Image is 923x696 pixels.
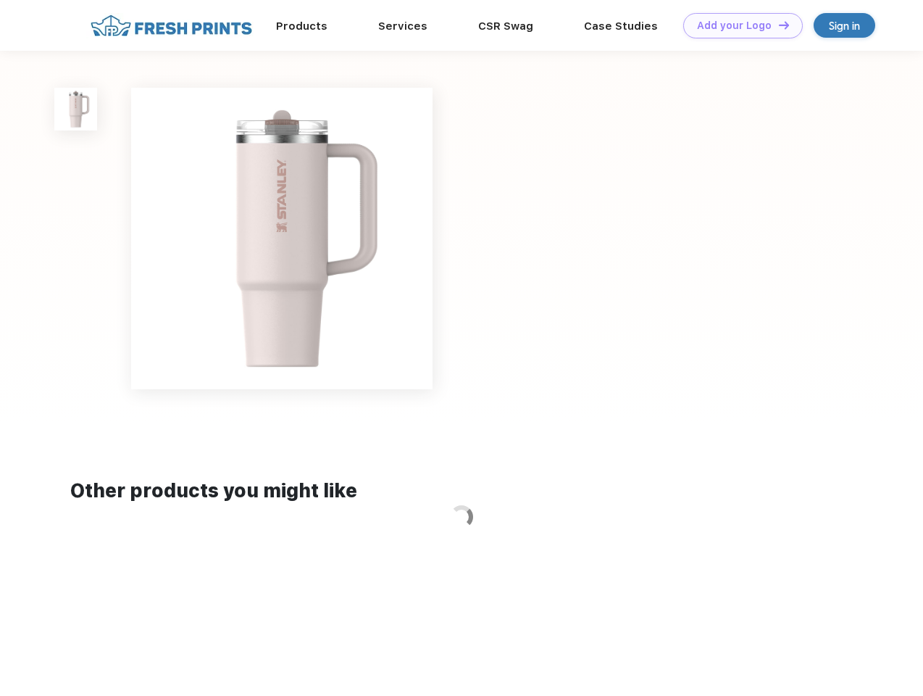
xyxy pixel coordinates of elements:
[697,20,772,32] div: Add your Logo
[70,477,852,505] div: Other products you might like
[814,13,875,38] a: Sign in
[54,88,97,130] img: func=resize&h=100
[276,20,327,33] a: Products
[779,21,789,29] img: DT
[131,88,433,389] img: func=resize&h=640
[829,17,860,34] div: Sign in
[86,13,256,38] img: fo%20logo%202.webp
